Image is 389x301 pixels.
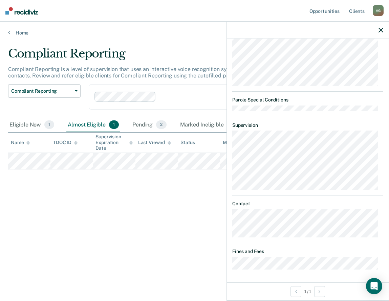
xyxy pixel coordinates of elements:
[95,134,132,151] div: Supervision Expiration Date
[8,30,381,36] a: Home
[232,249,383,254] dt: Fines and Fees
[66,118,120,133] div: Almost Eligible
[8,118,56,133] div: Eligible Now
[138,140,171,145] div: Last Viewed
[373,5,384,16] div: A G
[5,7,38,15] img: Recidiviz
[290,286,301,297] button: Previous Opportunity
[53,140,78,145] div: TDOC ID
[232,122,383,128] dt: Supervision
[179,118,239,133] div: Marked Ineligible
[8,66,344,79] p: Compliant Reporting is a level of supervision that uses an interactive voice recognition system, ...
[180,140,195,145] div: Status
[227,282,389,300] div: 1 / 1
[314,286,325,297] button: Next Opportunity
[8,47,358,66] div: Compliant Reporting
[232,201,383,207] dt: Contact
[366,278,382,294] div: Open Intercom Messenger
[223,140,258,145] div: Missing Criteria
[11,140,30,145] div: Name
[109,120,119,129] span: 1
[44,120,54,129] span: 1
[156,120,167,129] span: 2
[131,118,168,133] div: Pending
[232,97,383,103] dt: Parole Special Conditions
[11,88,72,94] span: Compliant Reporting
